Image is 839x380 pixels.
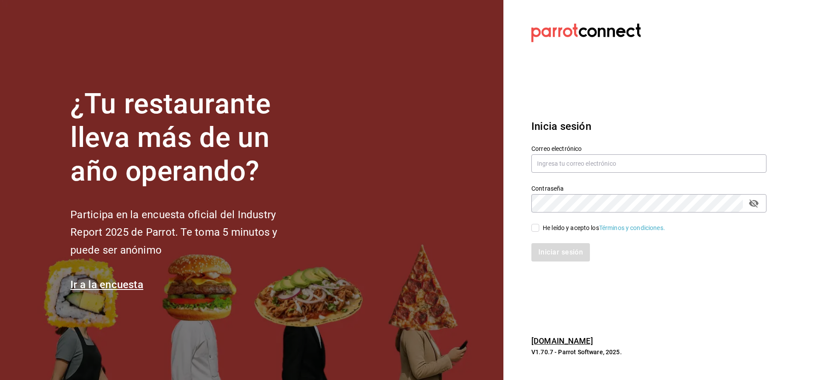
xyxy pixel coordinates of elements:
[543,223,665,233] div: He leído y acepto los
[746,196,761,211] button: passwordField
[531,154,766,173] input: Ingresa tu correo electrónico
[70,279,143,291] a: Ir a la encuesta
[531,348,766,356] p: V1.70.7 - Parrot Software, 2025.
[70,87,306,188] h1: ¿Tu restaurante lleva más de un año operando?
[531,185,766,192] label: Contraseña
[531,336,593,345] a: [DOMAIN_NAME]
[531,119,766,134] h3: Inicia sesión
[531,146,766,152] label: Correo electrónico
[599,224,665,231] a: Términos y condiciones.
[70,206,306,259] h2: Participa en la encuesta oficial del Industry Report 2025 de Parrot. Te toma 5 minutos y puede se...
